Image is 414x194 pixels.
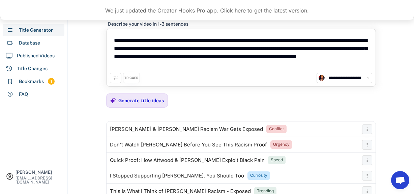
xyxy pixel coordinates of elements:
div: Bookmarks [19,78,44,85]
div: Quick Proof: How Attwood & [PERSON_NAME] Exploit Black Pain [110,158,265,163]
div: Don't Watch [PERSON_NAME] Before You See This Racism Proof [110,142,267,147]
div: FAQ [19,91,28,98]
div: Published Videos [17,52,55,59]
div: Speed [271,157,283,163]
div: Generate title ideas [118,98,164,104]
div: Curiosity [250,173,267,178]
img: channels4_profile.jpg [319,75,325,81]
div: Title Generator [19,27,53,34]
div: Urgency [273,142,290,147]
div: Conflict [269,126,284,132]
div: Database [19,39,40,47]
div: [PERSON_NAME] [16,170,61,174]
div: TRIGGER [124,76,138,80]
div: Describe your video in 1-3 sentences [108,21,188,27]
div: This Is What I Think of [PERSON_NAME] Racism - Exposed [110,189,251,194]
div: I Stopped Supporting [PERSON_NAME]. You Should Too [110,173,244,178]
a: Ouvrir le chat [391,171,409,189]
div: [EMAIL_ADDRESS][DOMAIN_NAME] [16,176,61,184]
div: Trending [257,188,274,194]
div: Title Changes [17,65,48,72]
div: 1 [48,79,55,84]
div: [PERSON_NAME] & [PERSON_NAME] Racism War Gets Exposed [110,127,263,132]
